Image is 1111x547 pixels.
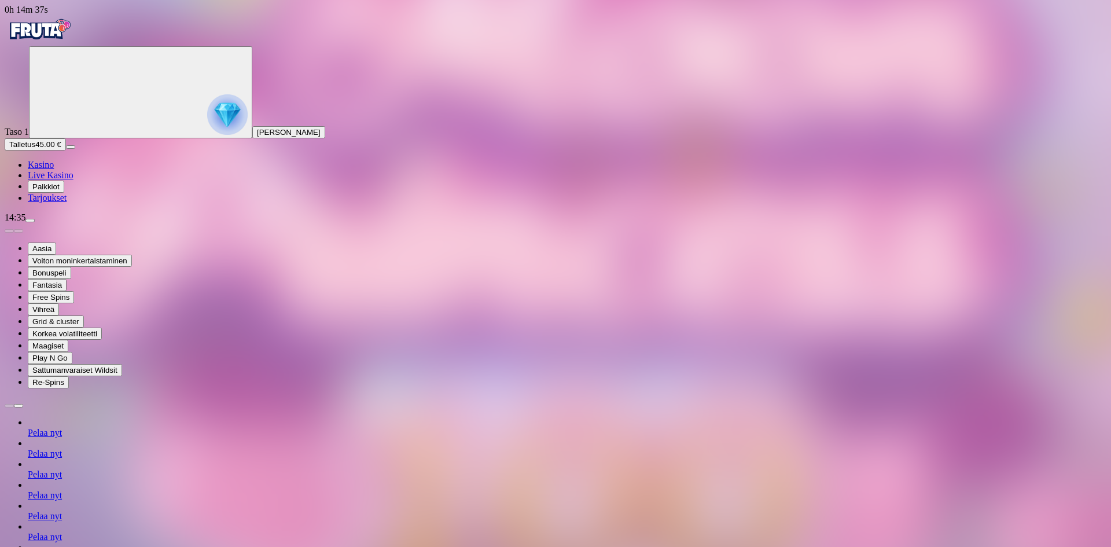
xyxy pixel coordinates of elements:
[5,138,66,150] button: Talletusplus icon45.00 €
[5,229,14,233] button: prev slide
[5,404,14,408] button: prev slide
[28,255,132,267] button: Voiton moninkertaistaminen
[28,511,62,521] a: Pelaa nyt
[32,366,117,375] span: Sattumanvaraiset Wildsit
[252,126,325,138] button: [PERSON_NAME]
[28,303,59,315] button: Vihreä
[28,160,54,170] a: diamond iconKasino
[28,193,67,203] span: Tarjoukset
[28,170,73,180] a: poker-chip iconLive Kasino
[32,378,64,387] span: Re-Spins
[32,182,60,191] span: Palkkiot
[28,490,62,500] a: Pelaa nyt
[5,36,74,46] a: Fruta
[25,219,35,222] button: menu
[28,160,54,170] span: Kasino
[28,532,62,542] a: Pelaa nyt
[28,315,84,328] button: Grid & cluster
[28,291,74,303] button: Free Spins
[257,128,321,137] span: [PERSON_NAME]
[5,15,74,44] img: Fruta
[66,145,75,149] button: menu
[28,376,69,388] button: Re-Spins
[32,305,54,314] span: Vihreä
[32,329,97,338] span: Korkea volatiliteetti
[28,181,64,193] button: reward iconPalkkiot
[28,193,67,203] a: gift-inverted iconTarjoukset
[5,212,25,222] span: 14:35
[14,404,23,408] button: next slide
[28,243,56,255] button: Aasia
[32,354,68,362] span: Play N Go
[5,127,29,137] span: Taso 1
[14,229,23,233] button: next slide
[32,244,51,253] span: Aasia
[28,364,122,376] button: Sattumanvaraiset Wildsit
[28,170,73,180] span: Live Kasino
[28,449,62,458] a: Pelaa nyt
[5,15,1106,203] nav: Primary
[28,328,102,340] button: Korkea volatiliteetti
[28,267,71,279] button: Bonuspeli
[32,317,79,326] span: Grid & cluster
[32,281,62,289] span: Fantasia
[5,5,48,14] span: user session time
[32,256,127,265] span: Voiton moninkertaistaminen
[28,279,67,291] button: Fantasia
[35,140,61,149] span: 45.00 €
[28,428,62,438] a: Pelaa nyt
[207,94,248,135] img: reward progress
[9,140,35,149] span: Talletus
[28,469,62,479] a: Pelaa nyt
[28,352,72,364] button: Play N Go
[32,293,69,302] span: Free Spins
[28,340,68,352] button: Maagiset
[29,46,252,138] button: reward progress
[32,269,67,277] span: Bonuspeli
[32,342,64,350] span: Maagiset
